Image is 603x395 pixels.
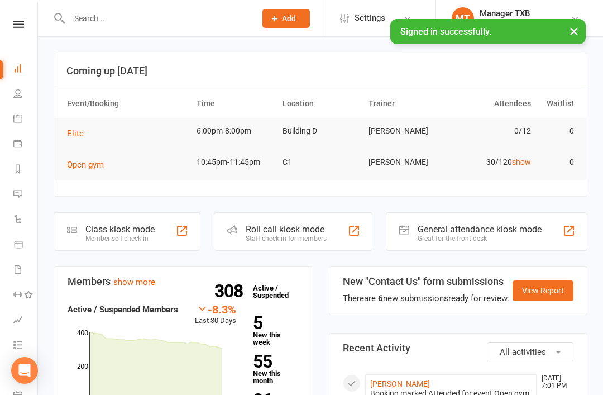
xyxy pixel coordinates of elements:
td: Building D [277,118,363,144]
td: 0 [536,118,579,144]
button: Open gym [67,158,112,172]
div: Great for the front desk [418,235,542,242]
button: Add [262,9,310,28]
strong: 55 [253,353,294,370]
span: Signed in successfully. [400,26,491,37]
button: × [564,19,584,43]
time: [DATE] 7:01 PM [536,375,573,389]
th: Event/Booking [62,89,192,118]
div: Last 30 Days [195,303,236,327]
a: [PERSON_NAME] [370,379,430,388]
div: Staff check-in for members [246,235,327,242]
span: Open gym [67,160,104,170]
th: Location [277,89,363,118]
div: Open Intercom Messenger [11,357,38,384]
div: Roll call kiosk mode [246,224,327,235]
a: show more [113,277,155,287]
a: Payments [13,132,39,158]
td: 0/12 [449,118,535,144]
h3: Coming up [DATE] [66,65,575,77]
a: Dashboard [13,57,39,82]
a: show [512,158,531,166]
a: 308Active / Suspended [247,276,296,307]
td: [PERSON_NAME] [363,149,449,175]
div: [US_STATE]-Badminton [480,18,559,28]
span: Settings [355,6,385,31]
td: 6:00pm-8:00pm [192,118,277,144]
button: Elite [67,127,92,140]
strong: 6 [378,293,383,303]
div: MT [452,7,474,30]
strong: 5 [253,315,294,331]
th: Trainer [363,89,449,118]
a: 55New this month [253,353,298,384]
th: Attendees [449,89,535,118]
input: Search... [66,11,248,26]
h3: Recent Activity [343,342,573,354]
td: C1 [277,149,363,175]
div: Class kiosk mode [85,224,155,235]
a: View Report [513,280,573,301]
td: 30/120 [449,149,535,175]
th: Time [192,89,277,118]
h3: Members [68,276,298,287]
div: Member self check-in [85,235,155,242]
span: Elite [67,129,84,139]
td: 10:45pm-11:45pm [192,149,277,175]
a: 5New this week [253,315,298,346]
strong: Active / Suspended Members [68,304,178,315]
button: All activities [487,342,573,361]
a: People [13,82,39,107]
span: All activities [500,347,546,357]
strong: 308 [214,283,247,299]
div: Manager TXB [480,8,559,18]
a: Calendar [13,107,39,132]
div: General attendance kiosk mode [418,224,542,235]
div: -8.3% [195,303,236,315]
a: Assessments [13,308,39,334]
a: Product Sales [13,233,39,258]
td: [PERSON_NAME] [363,118,449,144]
span: Add [282,14,296,23]
div: There are new submissions ready for review. [343,292,509,305]
h3: New "Contact Us" form submissions [343,276,509,287]
td: 0 [536,149,579,175]
th: Waitlist [536,89,579,118]
a: Reports [13,158,39,183]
